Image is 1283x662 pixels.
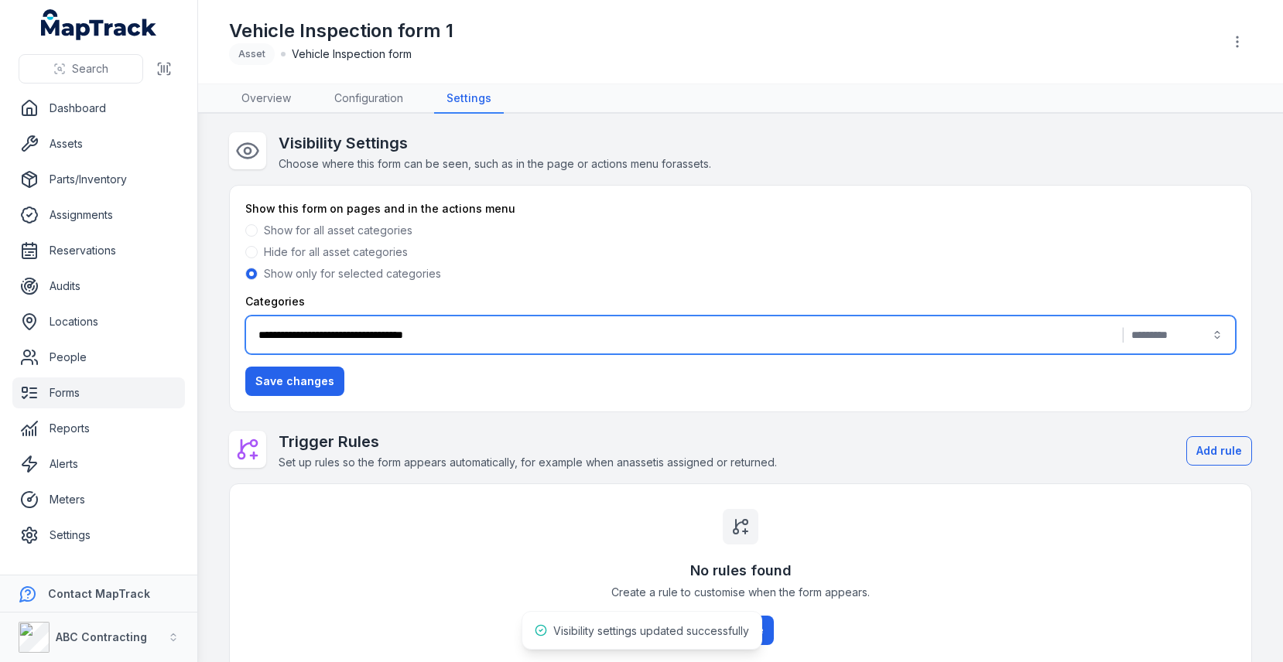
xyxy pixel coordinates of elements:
[245,367,344,396] button: Save changes
[12,93,185,124] a: Dashboard
[264,266,441,282] label: Show only for selected categories
[279,157,711,170] span: Choose where this form can be seen, such as in the page or actions menu for assets .
[12,306,185,337] a: Locations
[690,560,792,582] h3: No rules found
[56,630,147,643] strong: ABC Contracting
[264,244,408,260] label: Hide for all asset categories
[279,431,777,452] h2: Trigger Rules
[12,271,185,302] a: Audits
[12,235,185,266] a: Reservations
[245,294,305,309] label: Categories
[279,456,777,469] span: Set up rules so the form appears automatically, for example when an asset is assigned or returned.
[229,19,453,43] h1: Vehicle Inspection form 1
[12,128,185,159] a: Assets
[245,201,515,217] label: Show this form on pages and in the actions menu
[48,587,150,600] strong: Contact MapTrack
[41,9,157,40] a: MapTrack
[264,223,412,238] label: Show for all asset categories
[12,484,185,515] a: Meters
[434,84,504,114] a: Settings
[12,413,185,444] a: Reports
[12,164,185,195] a: Parts/Inventory
[553,624,749,637] span: Visibility settings updated successfully
[292,46,412,62] span: Vehicle Inspection form
[611,585,870,600] span: Create a rule to customise when the form appears.
[12,449,185,479] a: Alerts
[322,84,416,114] a: Configuration
[12,200,185,230] a: Assignments
[1186,436,1252,466] button: Add rule
[72,61,108,77] span: Search
[12,520,185,551] a: Settings
[279,132,711,154] h2: Visibility Settings
[19,54,143,84] button: Search
[229,43,275,65] div: Asset
[12,342,185,373] a: People
[12,377,185,408] a: Forms
[229,84,303,114] a: Overview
